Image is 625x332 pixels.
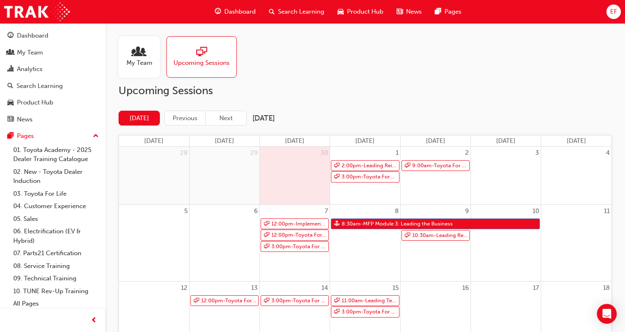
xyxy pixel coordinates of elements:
[17,48,43,57] div: My Team
[17,31,48,40] div: Dashboard
[264,296,269,306] span: sessionType_ONLINE_URL-icon
[119,84,612,97] h2: Upcoming Sessions
[3,95,102,110] a: Product Hub
[271,219,327,229] span: 12:00pm - Implementation of Digital & Social Media Marketing Strategy
[10,247,102,260] a: 07. Parts21 Certification
[278,7,324,17] span: Search Learning
[406,7,422,17] span: News
[435,7,441,17] span: pages-icon
[173,58,230,68] span: Upcoming Sessions
[10,285,102,298] a: 10. TUNE Rev-Up Training
[283,135,306,147] a: Tuesday
[394,147,400,159] a: October 1, 2025
[323,205,330,218] a: October 7, 2025
[205,111,247,126] button: Next
[531,282,541,294] a: October 17, 2025
[601,282,611,294] a: October 18, 2025
[494,135,517,147] a: Friday
[354,135,376,147] a: Wednesday
[179,282,189,294] a: October 12, 2025
[391,282,400,294] a: October 15, 2025
[334,172,340,182] span: sessionType_ONLINE_URL-icon
[252,205,259,218] a: October 6, 2025
[567,137,586,145] span: [DATE]
[189,147,259,205] td: September 29, 2025
[334,307,340,317] span: sessionType_ONLINE_URL-icon
[144,137,164,145] span: [DATE]
[531,205,541,218] a: October 10, 2025
[91,315,97,326] span: prev-icon
[347,7,383,17] span: Product Hub
[412,230,468,241] span: 10:30am - Leading Reignite Part 2 - Virtual Classroom
[496,137,516,145] span: [DATE]
[271,296,327,306] span: 3:00pm - Toyota For Life In Action - Virtual Classroom
[10,200,102,213] a: 04. Customer Experience
[424,135,447,147] a: Thursday
[7,32,14,40] span: guage-icon
[215,137,234,145] span: [DATE]
[201,296,257,306] span: 12:00pm - Toyota For Life In Action - Virtual Classroom
[17,115,33,124] div: News
[334,296,340,306] span: sessionType_ONLINE_URL-icon
[250,282,259,294] a: October 13, 2025
[119,205,189,282] td: October 5, 2025
[337,7,344,17] span: car-icon
[126,58,152,68] span: My Team
[224,7,256,17] span: Dashboard
[3,78,102,94] a: Search Learning
[7,99,14,107] span: car-icon
[7,49,14,57] span: people-icon
[426,137,445,145] span: [DATE]
[7,83,13,90] span: search-icon
[604,147,611,159] a: October 4, 2025
[213,135,236,147] a: Monday
[330,147,400,205] td: October 1, 2025
[178,147,189,159] a: September 28, 2025
[341,161,397,171] span: 2:00pm - Leading Reignite Part 2 - Virtual Classroom
[17,64,43,74] div: Analytics
[610,7,617,17] span: EF
[166,36,243,78] a: Upcoming Sessions
[271,230,327,240] span: 12:00pm - Toyota For Life In Action - Virtual Classroom
[471,147,541,205] td: October 3, 2025
[355,137,375,145] span: [DATE]
[3,28,102,43] a: Dashboard
[602,205,611,218] a: October 11, 2025
[330,205,400,282] td: October 8, 2025
[264,242,269,252] span: sessionType_ONLINE_URL-icon
[3,45,102,60] a: My Team
[215,7,221,17] span: guage-icon
[331,3,390,20] a: car-iconProduct Hub
[264,219,269,229] span: sessionType_ONLINE_URL-icon
[260,205,330,282] td: October 7, 2025
[17,81,63,91] div: Search Learning
[7,133,14,140] span: pages-icon
[463,205,471,218] a: October 9, 2025
[541,205,611,282] td: October 11, 2025
[271,242,327,252] span: 3:00pm - Toyota For Life In Action - Virtual Classroom
[3,128,102,144] button: Pages
[7,116,14,123] span: news-icon
[143,135,165,147] a: Sunday
[264,230,269,240] span: sessionType_ONLINE_URL-icon
[319,147,330,159] a: September 30, 2025
[393,205,400,218] a: October 8, 2025
[320,282,330,294] a: October 14, 2025
[541,147,611,205] td: October 4, 2025
[405,161,410,171] span: sessionType_ONLINE_URL-icon
[249,147,259,159] a: September 29, 2025
[341,219,453,229] span: 8:30am - MFP Module 3: Leading the Business
[262,3,331,20] a: search-iconSearch Learning
[285,137,304,145] span: [DATE]
[534,147,541,159] a: October 3, 2025
[471,205,541,282] td: October 10, 2025
[3,62,102,77] a: Analytics
[400,147,471,205] td: October 2, 2025
[10,225,102,247] a: 06. Electrification (EV & Hybrid)
[4,2,70,21] img: Trak
[10,272,102,285] a: 09. Technical Training
[208,3,262,20] a: guage-iconDashboard
[405,230,410,241] span: sessionType_ONLINE_URL-icon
